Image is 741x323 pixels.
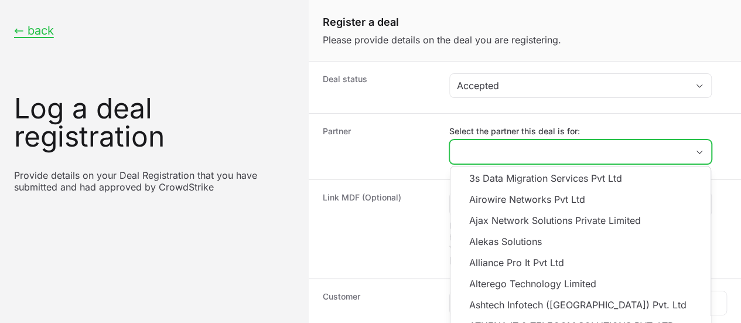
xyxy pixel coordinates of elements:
dt: Partner [323,125,435,168]
dt: Customer [323,291,435,314]
p: Please provide details on the deal you are registering. [323,33,727,47]
div: Close [688,140,711,164]
h1: Register a deal [323,14,727,30]
p: If this deal was generated from an MDF, you can link to that MDF here. You can link this deal to ... [449,220,712,267]
div: Accepted [457,79,688,93]
label: Select the partner this deal is for: [449,125,712,137]
h1: Log a deal registration [14,94,295,151]
dt: Deal status [323,73,435,101]
dt: Link MDF (Optional) [323,192,435,267]
button: ← back [14,23,54,38]
button: Accepted [450,74,711,97]
p: Provide details on your Deal Registration that you have submitted and had approved by CrowdStrike [14,169,295,193]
